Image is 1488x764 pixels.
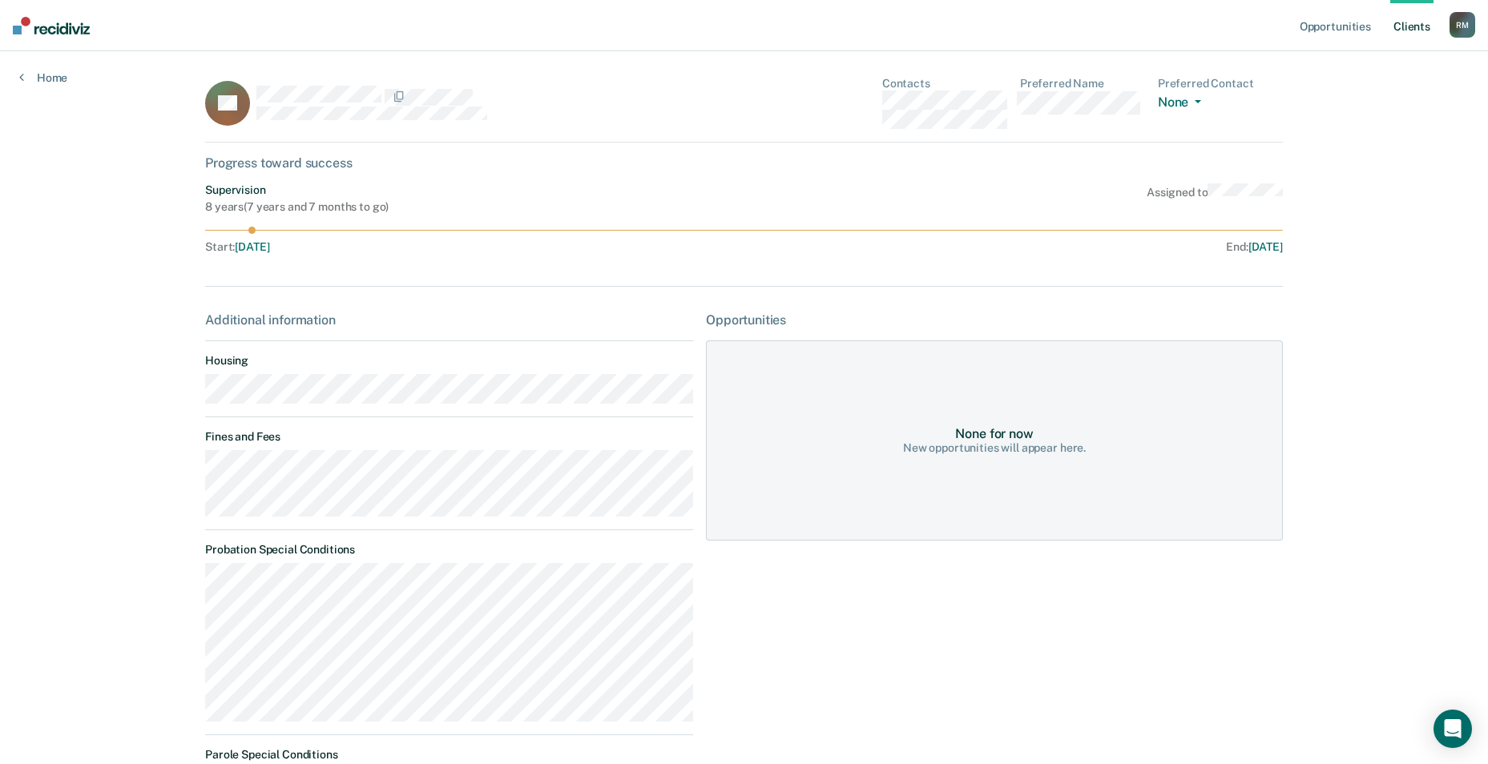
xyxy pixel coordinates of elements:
[1434,710,1472,748] div: Open Intercom Messenger
[882,77,1007,90] dt: Contacts
[1248,240,1283,253] span: [DATE]
[706,312,1283,328] div: Opportunities
[205,183,389,197] div: Supervision
[205,312,693,328] div: Additional information
[1450,12,1475,38] div: R M
[1158,77,1283,90] dt: Preferred Contact
[205,155,1283,171] div: Progress toward success
[205,748,693,762] dt: Parole Special Conditions
[205,240,744,254] div: Start :
[751,240,1283,254] div: End :
[205,543,693,557] dt: Probation Special Conditions
[235,240,269,253] span: [DATE]
[1450,12,1475,38] button: RM
[205,430,693,444] dt: Fines and Fees
[1147,183,1283,214] div: Assigned to
[19,70,67,85] a: Home
[205,354,693,368] dt: Housing
[903,441,1086,455] div: New opportunities will appear here.
[1020,77,1145,90] dt: Preferred Name
[1158,94,1208,113] button: None
[13,17,90,34] img: Recidiviz
[205,200,389,214] div: 8 years ( 7 years and 7 months to go )
[955,426,1033,441] div: None for now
